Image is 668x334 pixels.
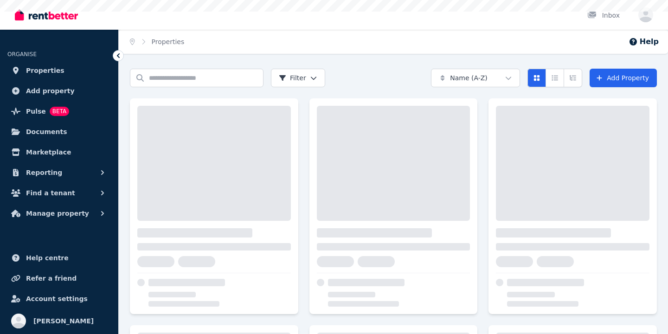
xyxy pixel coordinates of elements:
[7,204,111,223] button: Manage property
[546,69,564,87] button: Compact list view
[26,252,69,263] span: Help centre
[26,293,88,304] span: Account settings
[7,82,111,100] a: Add property
[629,36,659,47] button: Help
[590,69,657,87] a: Add Property
[564,69,582,87] button: Expanded list view
[7,143,111,161] a: Marketplace
[7,269,111,288] a: Refer a friend
[7,249,111,267] a: Help centre
[26,208,89,219] span: Manage property
[7,122,111,141] a: Documents
[152,38,185,45] a: Properties
[15,8,78,22] img: RentBetter
[527,69,546,87] button: Card view
[450,73,488,83] span: Name (A-Z)
[7,102,111,121] a: PulseBETA
[26,65,64,76] span: Properties
[50,107,69,116] span: BETA
[7,289,111,308] a: Account settings
[527,69,582,87] div: View options
[7,184,111,202] button: Find a tenant
[26,126,67,137] span: Documents
[26,147,71,158] span: Marketplace
[26,167,62,178] span: Reporting
[7,163,111,182] button: Reporting
[26,273,77,284] span: Refer a friend
[7,61,111,80] a: Properties
[119,30,195,54] nav: Breadcrumb
[7,51,37,58] span: ORGANISE
[26,187,75,199] span: Find a tenant
[33,315,94,327] span: [PERSON_NAME]
[587,11,620,20] div: Inbox
[26,85,75,96] span: Add property
[26,106,46,117] span: Pulse
[431,69,520,87] button: Name (A-Z)
[279,73,306,83] span: Filter
[271,69,325,87] button: Filter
